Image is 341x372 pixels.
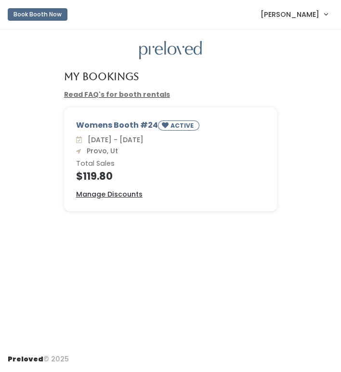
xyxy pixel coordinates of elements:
a: Read FAQ's for booth rentals [64,90,170,99]
h6: Total Sales [76,160,265,168]
h4: My Bookings [64,71,139,82]
span: [PERSON_NAME] [261,9,319,20]
small: ACTIVE [170,121,196,130]
div: Womens Booth #24 [76,120,265,134]
img: preloved logo [139,41,202,60]
a: Manage Discounts [76,189,143,199]
span: [DATE] - [DATE] [84,135,144,145]
span: Provo, Ut [83,146,118,156]
h4: $119.80 [76,171,265,182]
span: Preloved [8,354,43,364]
button: Book Booth Now [8,8,67,21]
a: [PERSON_NAME] [251,4,337,25]
a: Book Booth Now [8,4,67,25]
div: © 2025 [8,346,69,364]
